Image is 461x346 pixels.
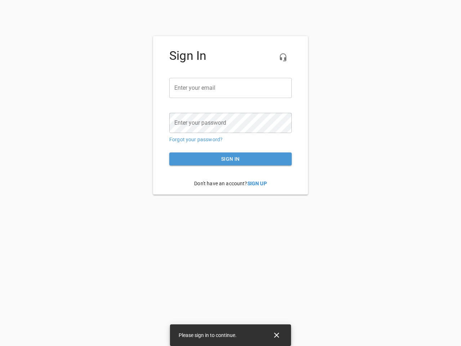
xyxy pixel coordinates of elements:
a: Forgot your password? [169,137,223,142]
span: Sign in [175,155,286,164]
button: Close [268,327,285,344]
button: Live Chat [274,49,292,66]
h4: Sign In [169,49,292,63]
span: Please sign in to continue. [179,332,237,338]
a: Sign Up [247,181,267,186]
button: Sign in [169,152,292,166]
p: Don't have an account? [169,174,292,193]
